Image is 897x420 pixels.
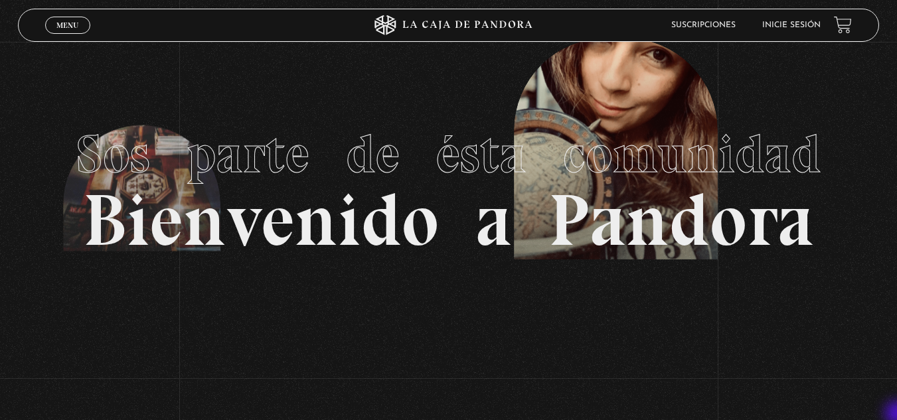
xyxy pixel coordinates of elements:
a: View your shopping cart [834,16,852,34]
span: Cerrar [52,32,83,41]
a: Inicie sesión [762,21,821,29]
span: Sos parte de ésta comunidad [76,122,821,186]
a: Suscripciones [671,21,736,29]
h1: Bienvenido a Pandora [76,111,821,257]
span: Menu [56,21,78,29]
